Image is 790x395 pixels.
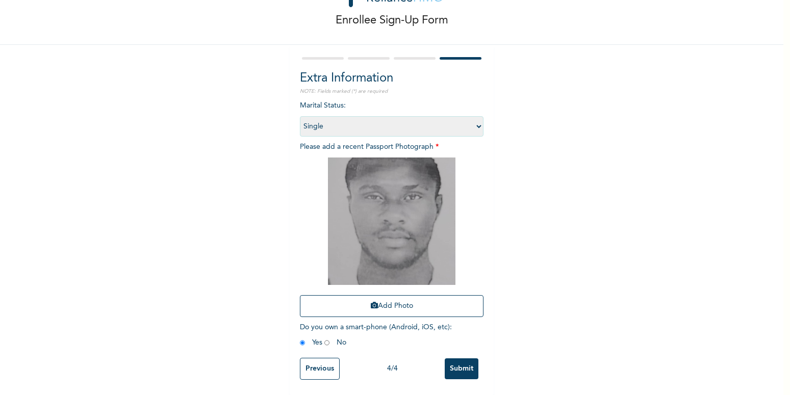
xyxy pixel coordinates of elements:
div: 4 / 4 [340,363,445,374]
span: Do you own a smart-phone (Android, iOS, etc) : Yes No [300,324,452,346]
span: Please add a recent Passport Photograph [300,143,483,322]
p: NOTE: Fields marked (*) are required [300,88,483,95]
button: Add Photo [300,295,483,317]
h2: Extra Information [300,69,483,88]
span: Marital Status : [300,102,483,130]
img: Crop [328,157,455,285]
p: Enrollee Sign-Up Form [336,12,448,29]
input: Submit [445,358,478,379]
input: Previous [300,358,340,380]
